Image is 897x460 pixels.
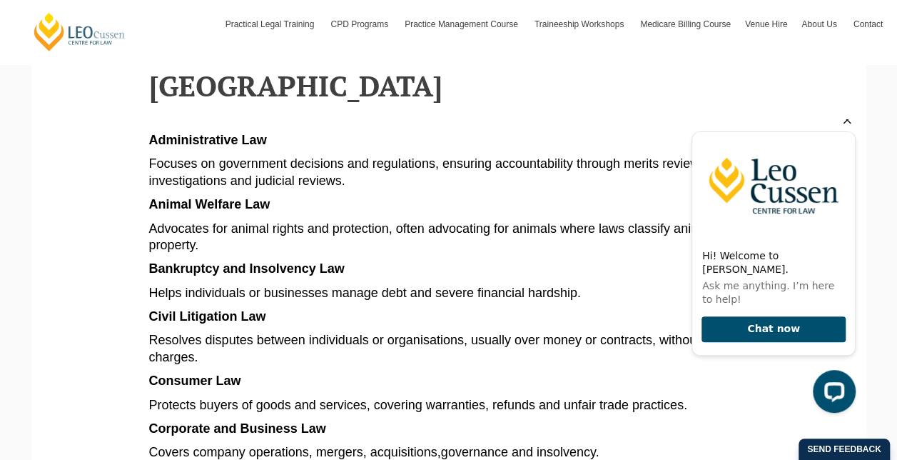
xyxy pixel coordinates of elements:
a: Practice Management Course [397,4,527,45]
a: Traineeship Workshops [527,4,633,45]
span: Protects buyers of goods and services, covering warranties, refunds and unfair trade practices. [149,398,687,412]
span: Helps individuals or businesses manage debt and severe financial hardship. [149,286,581,300]
span: Advocates for animal rights and protection, often advocating for animals where laws classify anim... [149,221,735,252]
span: Focuses on government decisions and regulations, ensuring accountability through merits reviews, ... [149,156,709,187]
span: Resolves disputes between individuals or organisations, usually over money or contracts, without ... [149,333,748,364]
a: Contact [846,4,890,45]
a: Medicare Billing Course [633,4,738,45]
button: Open LiveChat chat widget [133,251,176,294]
a: About Us [794,4,846,45]
a: Practical Legal Training [218,4,324,45]
button: Chat now [21,197,166,224]
h2: Hi! Welcome to [PERSON_NAME]. [22,130,165,157]
img: Leo Cussen Centre for Law Logo [12,13,175,120]
p: Ask me anything. I’m here to help! [22,160,165,187]
span: Main Fields of Law in [GEOGRAPHIC_DATA] [149,35,442,104]
span: Consumer Law [149,374,241,388]
span: governance and insolvency. [441,445,599,459]
iframe: LiveChat chat widget [680,119,861,424]
span: Administrative Law [149,133,267,147]
a: CPD Programs [323,4,397,45]
a: [PERSON_NAME] Centre for Law [32,11,127,52]
span: Corporate and Business Law [149,421,326,436]
span: Covers company operations, mergers, acquisitions [149,445,437,459]
span: , [437,445,441,459]
span: Bankruptcy and Insolvency Law [149,261,345,276]
a: Venue Hire [738,4,794,45]
span: Civil Litigation Law [149,309,266,324]
span: Animal Welfare Law [149,197,270,211]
